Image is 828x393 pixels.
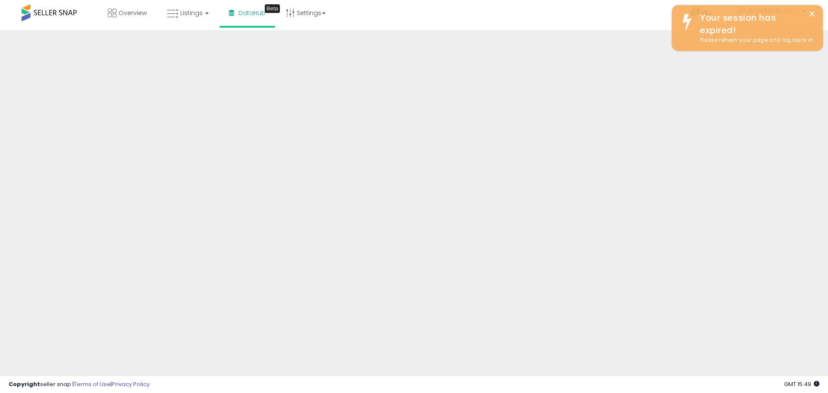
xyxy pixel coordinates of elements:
span: Overview [119,9,147,17]
div: seller snap | | [9,380,150,389]
span: Listings [180,9,203,17]
a: Privacy Policy [112,380,150,388]
strong: Copyright [9,380,40,388]
div: Tooltip anchor [265,4,280,13]
span: DataHub [238,9,266,17]
div: Your session has expired! [693,12,816,36]
a: Terms of Use [74,380,110,388]
button: × [809,9,815,19]
div: Please refresh your page and log back in [693,36,816,44]
span: 2025-09-15 15:49 GMT [784,380,819,388]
